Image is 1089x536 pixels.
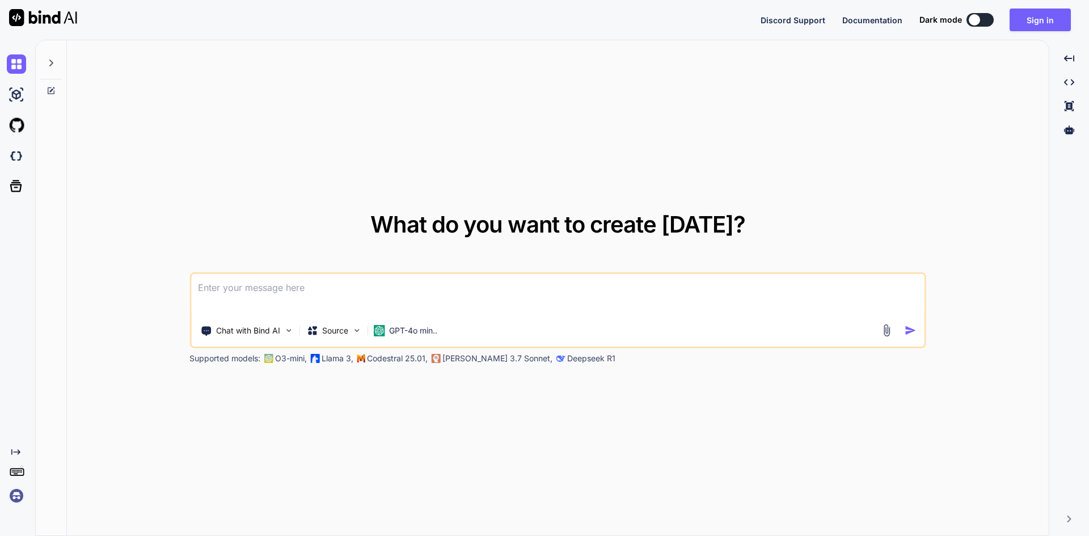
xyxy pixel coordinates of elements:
[357,354,365,362] img: Mistral-AI
[284,326,293,335] img: Pick Tools
[905,324,917,336] img: icon
[370,210,745,238] span: What do you want to create [DATE]?
[7,85,26,104] img: ai-studio
[1010,9,1071,31] button: Sign in
[7,146,26,166] img: darkCloudIdeIcon
[367,353,428,364] p: Codestral 25.01,
[880,324,893,337] img: attachment
[352,326,361,335] img: Pick Models
[842,15,902,25] span: Documentation
[761,15,825,25] span: Discord Support
[7,116,26,135] img: githubLight
[442,353,552,364] p: [PERSON_NAME] 3.7 Sonnet,
[431,354,440,363] img: claude
[189,353,260,364] p: Supported models:
[322,325,348,336] p: Source
[919,14,962,26] span: Dark mode
[310,354,319,363] img: Llama2
[7,486,26,505] img: signin
[389,325,437,336] p: GPT-4o min..
[556,354,565,363] img: claude
[9,9,77,26] img: Bind AI
[216,325,280,336] p: Chat with Bind AI
[264,354,273,363] img: GPT-4
[373,325,385,336] img: GPT-4o mini
[842,14,902,26] button: Documentation
[275,353,307,364] p: O3-mini,
[322,353,353,364] p: Llama 3,
[761,14,825,26] button: Discord Support
[7,54,26,74] img: chat
[567,353,615,364] p: Deepseek R1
